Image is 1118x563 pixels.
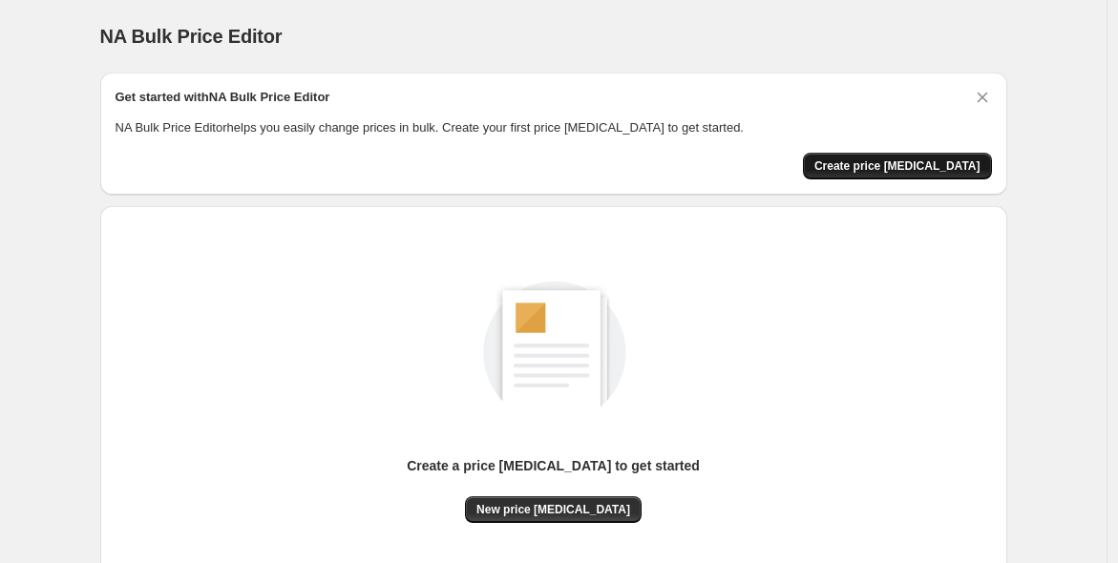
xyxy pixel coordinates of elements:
p: Create a price [MEDICAL_DATA] to get started [407,456,700,475]
button: Dismiss card [973,88,992,107]
h2: Get started with NA Bulk Price Editor [116,88,330,107]
p: NA Bulk Price Editor helps you easily change prices in bulk. Create your first price [MEDICAL_DAT... [116,118,992,137]
span: Create price [MEDICAL_DATA] [814,158,981,174]
span: NA Bulk Price Editor [100,26,283,47]
button: Create price change job [803,153,992,179]
button: New price [MEDICAL_DATA] [465,496,642,523]
span: New price [MEDICAL_DATA] [476,502,630,517]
